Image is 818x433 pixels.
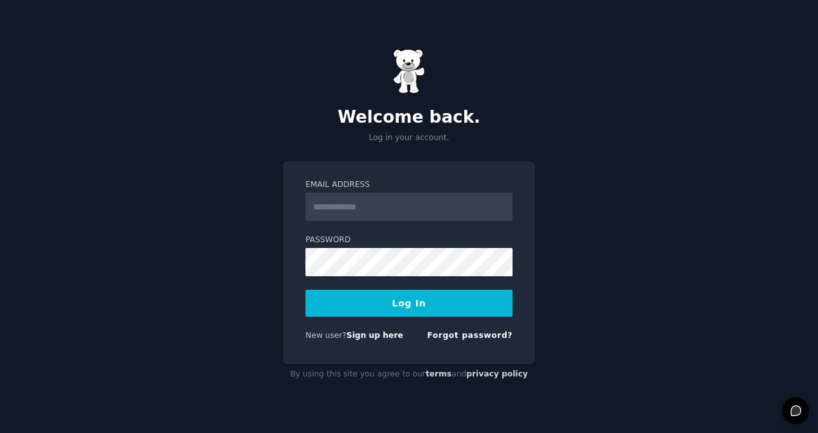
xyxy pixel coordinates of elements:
[393,49,425,94] img: Gummy Bear
[283,132,535,144] p: Log in your account.
[347,331,403,340] a: Sign up here
[305,331,347,340] span: New user?
[427,331,513,340] a: Forgot password?
[305,179,513,191] label: Email Address
[466,369,528,378] a: privacy policy
[283,107,535,128] h2: Welcome back.
[283,364,535,385] div: By using this site you agree to our and
[305,290,513,317] button: Log In
[305,234,513,246] label: Password
[426,369,451,378] a: terms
